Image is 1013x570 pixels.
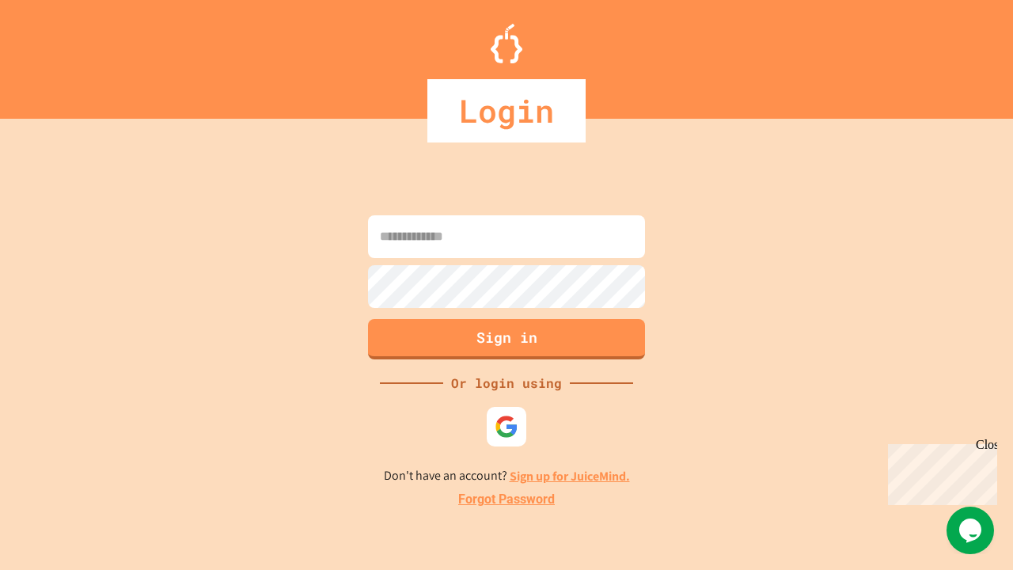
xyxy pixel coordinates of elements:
button: Sign in [368,319,645,359]
iframe: chat widget [947,507,997,554]
div: Or login using [443,374,570,393]
p: Don't have an account? [384,466,630,486]
iframe: chat widget [882,438,997,505]
a: Sign up for JuiceMind. [510,468,630,484]
img: Logo.svg [491,24,522,63]
a: Forgot Password [458,490,555,509]
div: Login [427,79,586,142]
img: google-icon.svg [495,415,518,439]
div: Chat with us now!Close [6,6,109,101]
